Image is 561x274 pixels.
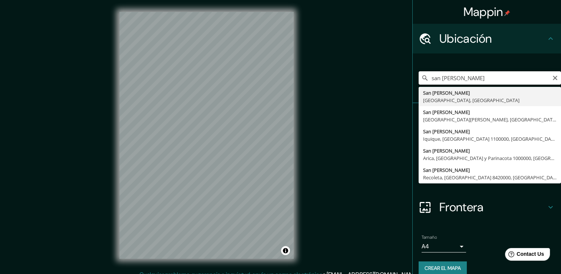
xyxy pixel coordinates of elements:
button: Alternar atribución [281,246,290,255]
div: A4 [422,241,466,252]
div: San [PERSON_NAME] [423,89,557,97]
font: Mappin [463,4,503,20]
div: Ubicación [413,24,561,53]
div: Diseño [413,163,561,192]
div: Iquique, [GEOGRAPHIC_DATA] 1100000, [GEOGRAPHIC_DATA] [423,135,557,143]
div: Arica, [GEOGRAPHIC_DATA] y Parinacota 1000000, [GEOGRAPHIC_DATA] [423,154,557,162]
div: Estilo [413,133,561,163]
label: Tamaño [422,234,437,241]
input: Elige tu ciudad o área [419,71,561,85]
h4: Frontera [439,200,546,215]
div: San [PERSON_NAME] [423,108,557,116]
h4: Diseño [439,170,546,185]
canvas: Mapa [119,12,294,259]
div: Frontera [413,192,561,222]
font: Crear el mapa [425,264,461,273]
div: San [PERSON_NAME] [423,128,557,135]
div: [GEOGRAPHIC_DATA], [GEOGRAPHIC_DATA] [423,97,557,104]
img: pin-icon.png [504,10,510,16]
div: Recoleta, [GEOGRAPHIC_DATA] 8420000, [GEOGRAPHIC_DATA] [423,174,557,181]
div: [GEOGRAPHIC_DATA][PERSON_NAME], [GEOGRAPHIC_DATA], [GEOGRAPHIC_DATA] [423,116,557,123]
iframe: Help widget launcher [495,245,553,266]
h4: Ubicación [439,31,546,46]
div: Pines [413,103,561,133]
div: San [PERSON_NAME] [423,166,557,174]
div: San [PERSON_NAME] [423,147,557,154]
button: Claro [552,74,558,81]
